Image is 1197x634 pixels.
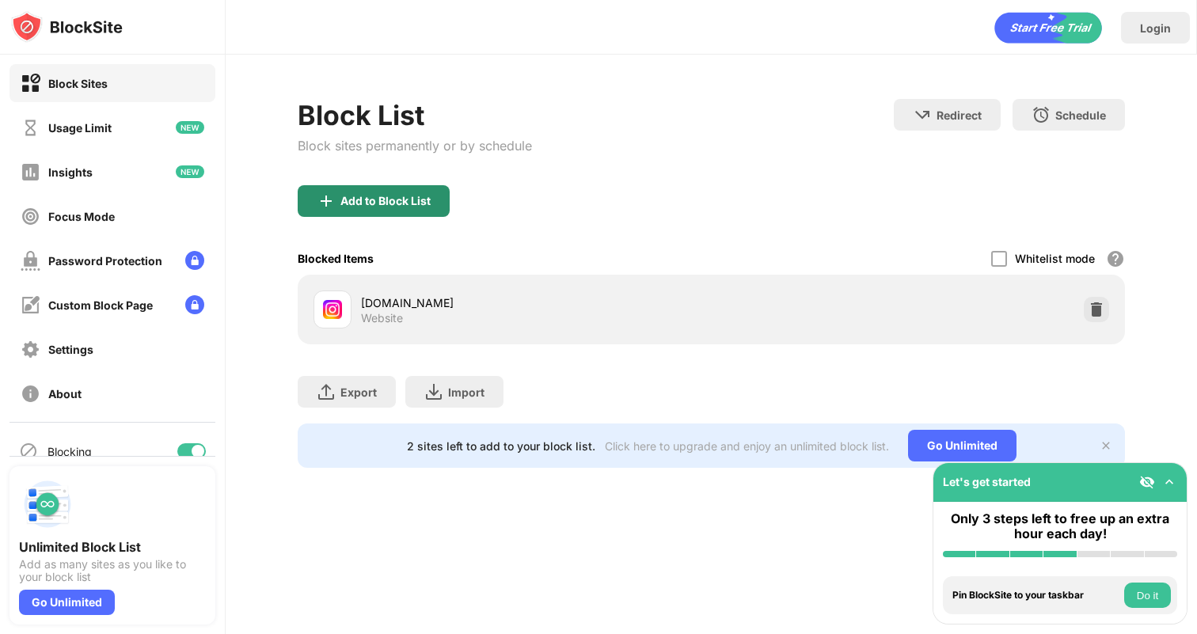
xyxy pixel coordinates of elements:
img: insights-off.svg [21,162,40,182]
div: Login [1140,21,1171,35]
div: [DOMAIN_NAME] [361,294,712,311]
div: Insights [48,165,93,179]
img: eye-not-visible.svg [1139,474,1155,490]
img: new-icon.svg [176,165,204,178]
img: focus-off.svg [21,207,40,226]
div: Block List [298,99,532,131]
img: block-on.svg [21,74,40,93]
div: Block Sites [48,77,108,90]
img: time-usage-off.svg [21,118,40,138]
img: lock-menu.svg [185,251,204,270]
div: Focus Mode [48,210,115,223]
div: animation [994,12,1102,44]
div: Password Protection [48,254,162,268]
div: Add as many sites as you like to your block list [19,558,206,583]
div: Let's get started [943,475,1031,488]
img: push-block-list.svg [19,476,76,533]
div: Usage Limit [48,121,112,135]
div: Settings [48,343,93,356]
div: Unlimited Block List [19,539,206,555]
div: Add to Block List [340,195,431,207]
div: Website [361,311,403,325]
div: Whitelist mode [1015,252,1095,265]
div: Blocking [47,445,92,458]
div: About [48,387,82,401]
div: Click here to upgrade and enjoy an unlimited block list. [605,439,889,453]
div: Blocked Items [298,252,374,265]
div: Go Unlimited [19,590,115,615]
div: 2 sites left to add to your block list. [407,439,595,453]
button: Do it [1124,583,1171,608]
img: x-button.svg [1100,439,1112,452]
div: Schedule [1055,108,1106,122]
img: favicons [323,300,342,319]
div: Import [448,385,484,399]
div: Block sites permanently or by schedule [298,138,532,154]
div: Only 3 steps left to free up an extra hour each day! [943,511,1177,541]
div: Export [340,385,377,399]
div: Redirect [937,108,982,122]
img: omni-setup-toggle.svg [1161,474,1177,490]
img: settings-off.svg [21,340,40,359]
img: blocking-icon.svg [19,442,38,461]
img: lock-menu.svg [185,295,204,314]
div: Pin BlockSite to your taskbar [952,590,1120,601]
img: about-off.svg [21,384,40,404]
div: Custom Block Page [48,298,153,312]
img: customize-block-page-off.svg [21,295,40,315]
img: new-icon.svg [176,121,204,134]
img: password-protection-off.svg [21,251,40,271]
img: logo-blocksite.svg [11,11,123,43]
div: Go Unlimited [908,430,1016,461]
